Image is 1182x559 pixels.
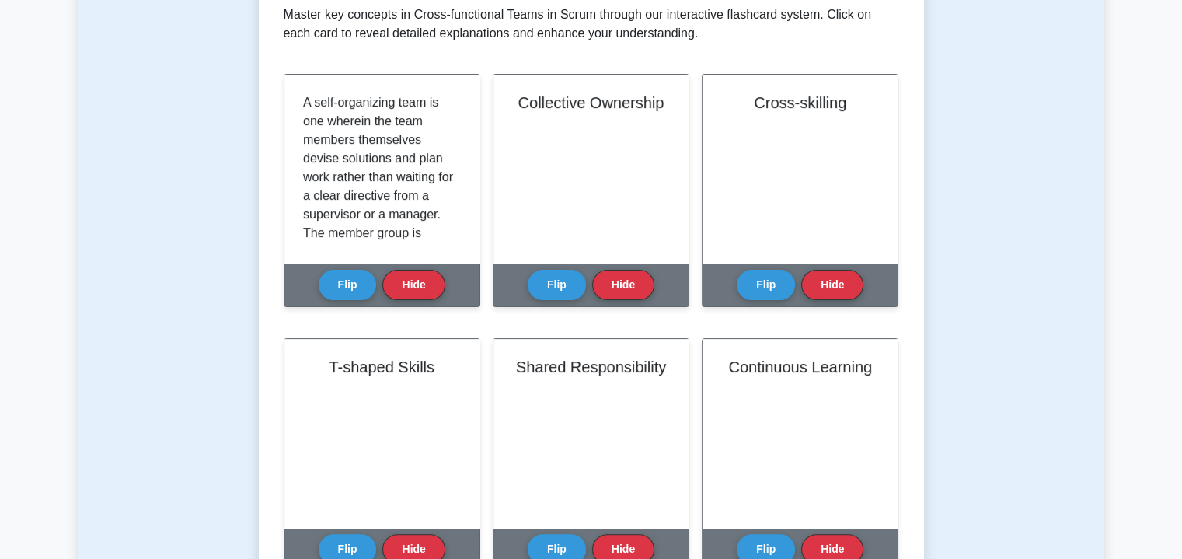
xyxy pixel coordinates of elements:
h2: T-shaped Skills [303,358,461,376]
h2: Continuous Learning [721,358,879,376]
button: Flip [319,270,377,300]
p: A self-organizing team is one wherein the team members themselves devise solutions and plan work ... [303,93,455,485]
button: Hide [801,270,863,300]
button: Hide [382,270,445,300]
button: Flip [528,270,586,300]
button: Flip [737,270,795,300]
h2: Collective Ownership [512,93,670,112]
p: Master key concepts in Cross-functional Teams in Scrum through our interactive flashcard system. ... [284,5,899,43]
h2: Shared Responsibility [512,358,670,376]
h2: Cross-skilling [721,93,879,112]
button: Hide [592,270,654,300]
